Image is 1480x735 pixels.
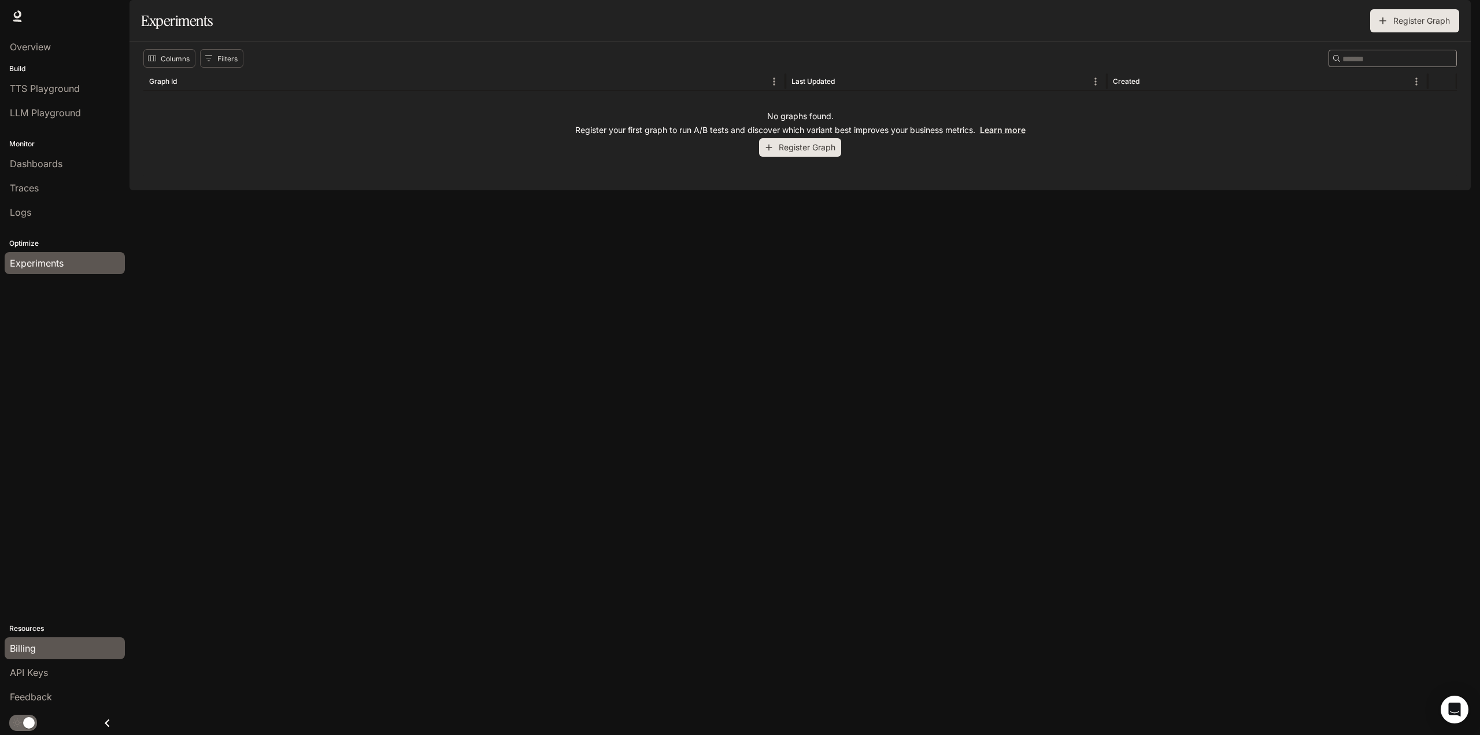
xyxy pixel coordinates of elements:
div: Open Intercom Messenger [1441,696,1468,723]
div: Graph Id [149,77,177,86]
button: Sort [178,73,195,90]
button: Register Graph [1370,9,1459,32]
button: Menu [1087,73,1104,90]
button: Menu [765,73,783,90]
div: Created [1113,77,1139,86]
a: Learn more [980,125,1026,135]
div: Last Updated [791,77,835,86]
h1: Experiments [141,9,213,32]
button: Menu [1408,73,1425,90]
p: No graphs found. [767,110,834,122]
button: Sort [1141,73,1158,90]
button: Show filters [200,49,243,68]
button: Sort [836,73,853,90]
button: Select columns [143,49,195,68]
p: Register your first graph to run A/B tests and discover which variant best improves your business... [575,124,1026,136]
div: Search [1329,50,1457,67]
button: Register Graph [759,138,841,157]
